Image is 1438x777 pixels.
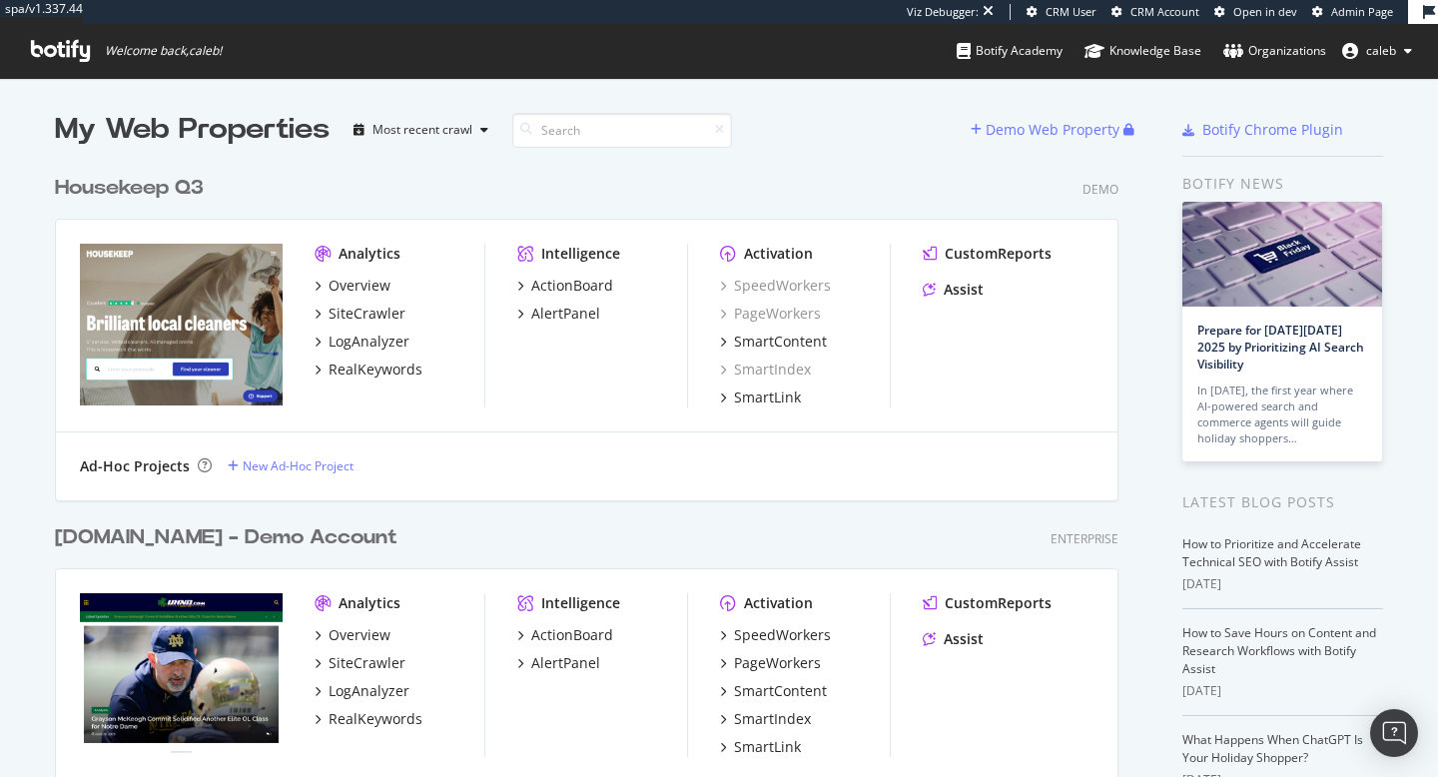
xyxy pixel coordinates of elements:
div: Intelligence [541,593,620,613]
div: Housekeep Q3 [55,174,204,203]
a: PageWorkers [720,304,821,324]
div: Assist [944,629,984,649]
a: AlertPanel [517,304,600,324]
div: Assist [944,280,984,300]
a: LogAnalyzer [315,332,409,352]
img: UHND.com (Demo Account) [80,593,283,755]
a: Housekeep Q3 [55,174,212,203]
a: Overview [315,625,390,645]
div: Analytics [339,593,400,613]
a: CustomReports [923,593,1052,613]
div: Demo [1082,181,1118,198]
span: CRM User [1046,4,1096,19]
div: SmartLink [734,737,801,757]
div: Viz Debugger: [907,4,979,20]
div: Enterprise [1051,530,1118,547]
div: My Web Properties [55,110,330,150]
a: SiteCrawler [315,653,405,673]
div: Overview [329,276,390,296]
div: SmartIndex [734,709,811,729]
a: Prepare for [DATE][DATE] 2025 by Prioritizing AI Search Visibility [1197,322,1364,373]
div: SiteCrawler [329,653,405,673]
a: Admin Page [1312,4,1393,20]
div: ActionBoard [531,625,613,645]
a: RealKeywords [315,709,422,729]
a: SpeedWorkers [720,625,831,645]
div: In [DATE], the first year where AI-powered search and commerce agents will guide holiday shoppers… [1197,383,1367,446]
div: Botify Academy [957,41,1063,61]
a: Demo Web Property [971,121,1123,138]
a: SmartIndex [720,709,811,729]
div: LogAnalyzer [329,681,409,701]
div: SmartContent [734,332,827,352]
a: How to Save Hours on Content and Research Workflows with Botify Assist [1182,624,1376,677]
div: SmartContent [734,681,827,701]
a: ActionBoard [517,276,613,296]
a: Open in dev [1214,4,1297,20]
a: LogAnalyzer [315,681,409,701]
div: Most recent crawl [372,124,472,136]
div: Analytics [339,244,400,264]
a: Organizations [1223,24,1326,78]
div: LogAnalyzer [329,332,409,352]
div: [DOMAIN_NAME] - Demo Account [55,523,397,552]
div: Latest Blog Posts [1182,491,1383,513]
a: Assist [923,629,984,649]
a: SmartContent [720,681,827,701]
div: Activation [744,593,813,613]
div: Demo Web Property [986,120,1119,140]
a: New Ad-Hoc Project [228,457,354,474]
div: RealKeywords [329,709,422,729]
div: Ad-Hoc Projects [80,456,190,476]
div: Organizations [1223,41,1326,61]
img: Housekeep Q3 [80,244,283,405]
div: [DATE] [1182,575,1383,593]
span: Admin Page [1331,4,1393,19]
a: SmartContent [720,332,827,352]
a: CustomReports [923,244,1052,264]
a: SmartLink [720,737,801,757]
a: SpeedWorkers [720,276,831,296]
button: Most recent crawl [346,114,496,146]
span: Open in dev [1233,4,1297,19]
div: AlertPanel [531,653,600,673]
div: Botify Chrome Plugin [1202,120,1343,140]
div: SmartLink [734,388,801,407]
div: ActionBoard [531,276,613,296]
a: Knowledge Base [1084,24,1201,78]
button: Demo Web Property [971,114,1123,146]
div: RealKeywords [329,360,422,380]
a: What Happens When ChatGPT Is Your Holiday Shopper? [1182,731,1363,766]
a: PageWorkers [720,653,821,673]
a: AlertPanel [517,653,600,673]
div: Open Intercom Messenger [1370,709,1418,757]
a: Botify Academy [957,24,1063,78]
div: CustomReports [945,244,1052,264]
a: SmartIndex [720,360,811,380]
a: ActionBoard [517,625,613,645]
img: Prepare for Black Friday 2025 by Prioritizing AI Search Visibility [1182,202,1382,307]
a: RealKeywords [315,360,422,380]
a: Botify Chrome Plugin [1182,120,1343,140]
span: CRM Account [1130,4,1199,19]
a: CRM User [1027,4,1096,20]
button: caleb [1326,35,1428,67]
a: How to Prioritize and Accelerate Technical SEO with Botify Assist [1182,535,1361,570]
a: SmartLink [720,388,801,407]
div: Overview [329,625,390,645]
div: Intelligence [541,244,620,264]
a: SiteCrawler [315,304,405,324]
span: Welcome back, caleb ! [105,43,222,59]
span: caleb [1366,42,1396,59]
div: SpeedWorkers [734,625,831,645]
a: Overview [315,276,390,296]
div: [DATE] [1182,682,1383,700]
input: Search [512,113,732,148]
div: Activation [744,244,813,264]
div: New Ad-Hoc Project [243,457,354,474]
a: Assist [923,280,984,300]
div: PageWorkers [734,653,821,673]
